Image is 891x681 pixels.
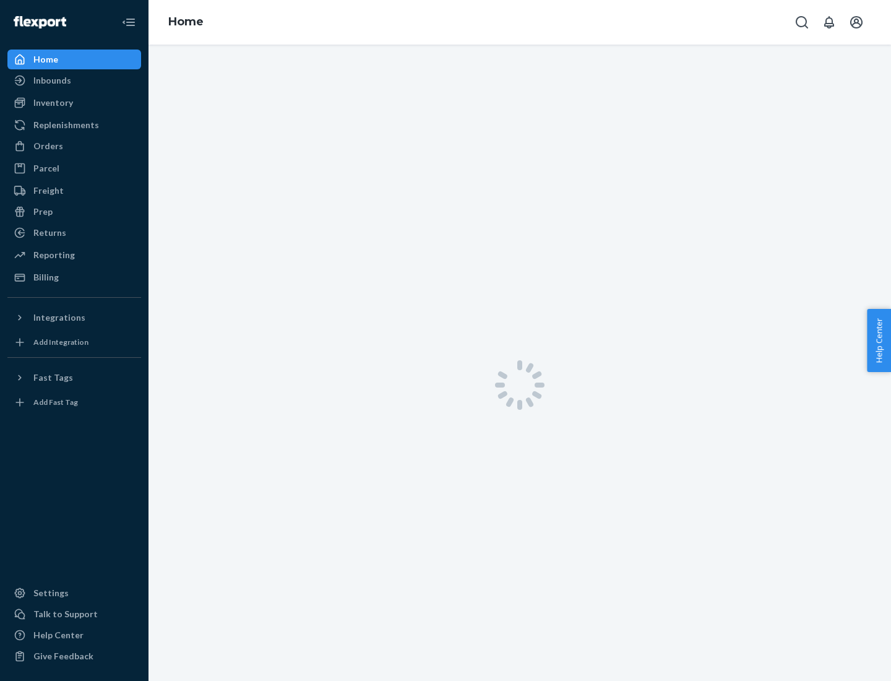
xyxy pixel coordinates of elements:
button: Give Feedback [7,646,141,666]
a: Home [168,15,204,28]
a: Inbounds [7,71,141,90]
div: Home [33,53,58,66]
a: Parcel [7,158,141,178]
button: Integrations [7,308,141,327]
div: Parcel [33,162,59,175]
button: Close Navigation [116,10,141,35]
ol: breadcrumbs [158,4,213,40]
a: Reporting [7,245,141,265]
div: Replenishments [33,119,99,131]
div: Prep [33,206,53,218]
button: Open Search Box [790,10,814,35]
a: Returns [7,223,141,243]
img: Flexport logo [14,16,66,28]
div: Inventory [33,97,73,109]
button: Open notifications [817,10,841,35]
a: Inventory [7,93,141,113]
div: Talk to Support [33,608,98,620]
div: Returns [33,227,66,239]
div: Add Integration [33,337,88,347]
div: Inbounds [33,74,71,87]
div: Billing [33,271,59,284]
div: Add Fast Tag [33,397,78,407]
div: Help Center [33,629,84,641]
div: Fast Tags [33,371,73,384]
div: Give Feedback [33,650,93,662]
div: Orders [33,140,63,152]
a: Prep [7,202,141,222]
button: Fast Tags [7,368,141,388]
div: Reporting [33,249,75,261]
a: Billing [7,267,141,287]
a: Settings [7,583,141,603]
div: Integrations [33,311,85,324]
a: Add Integration [7,332,141,352]
button: Open account menu [844,10,869,35]
a: Add Fast Tag [7,393,141,412]
div: Settings [33,587,69,599]
a: Help Center [7,625,141,645]
a: Freight [7,181,141,201]
div: Freight [33,184,64,197]
a: Replenishments [7,115,141,135]
a: Orders [7,136,141,156]
a: Talk to Support [7,604,141,624]
a: Home [7,50,141,69]
button: Help Center [867,309,891,372]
